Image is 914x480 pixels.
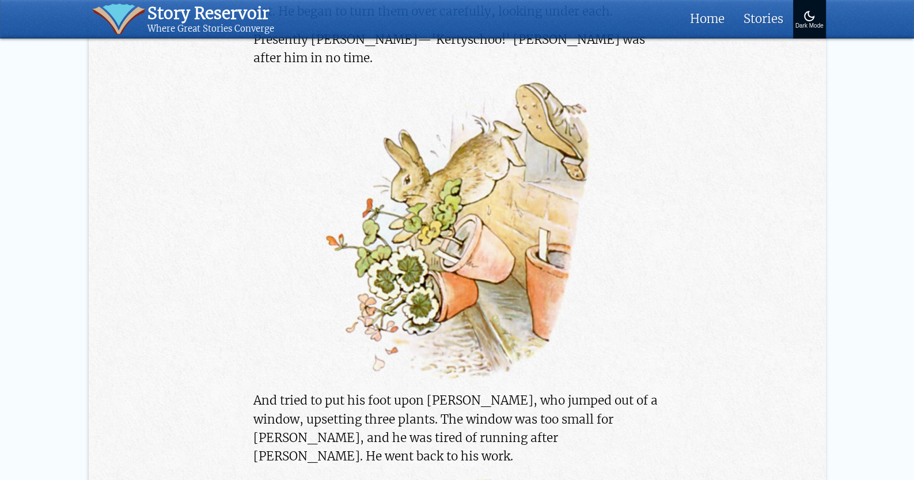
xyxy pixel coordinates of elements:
[322,77,592,382] img: [Illustration]
[253,31,661,67] p: Presently [PERSON_NAME]—’Kertyschoo!’ [PERSON_NAME] was after him in no time.
[802,9,816,23] img: Turn On Dark Mode
[253,391,661,466] p: And tried to put his foot upon [PERSON_NAME], who jumped out of a window, upsetting three plants....
[147,24,274,35] div: Where Great Stories Converge
[147,3,274,24] div: Story Reservoir
[92,3,146,35] img: icon of book with waver spilling out.
[795,23,824,29] div: Dark Mode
